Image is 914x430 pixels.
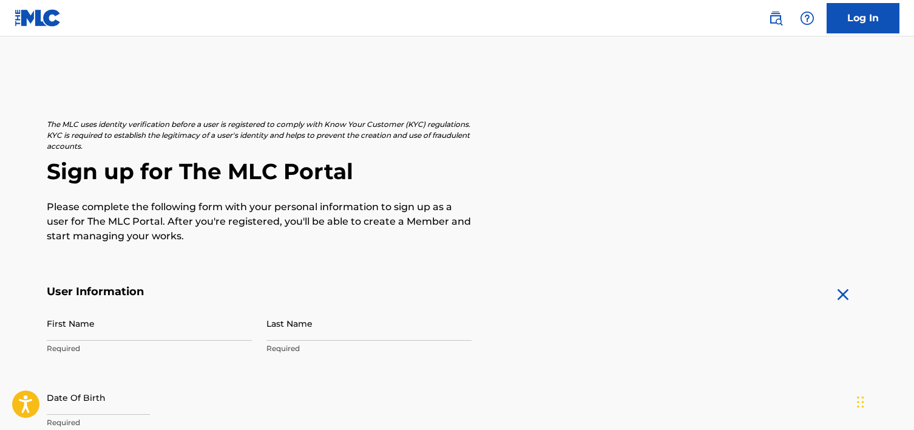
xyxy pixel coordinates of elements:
[266,343,472,354] p: Required
[15,9,61,27] img: MLC Logo
[47,158,867,185] h2: Sign up for The MLC Portal
[763,6,788,30] a: Public Search
[47,285,472,299] h5: User Information
[800,11,814,26] img: help
[47,343,252,354] p: Required
[795,6,819,30] div: Help
[47,119,472,152] p: The MLC uses identity verification before a user is registered to comply with Know Your Customer ...
[853,372,914,430] iframe: Chat Widget
[857,384,864,420] div: Drag
[827,3,899,33] a: Log In
[768,11,783,26] img: search
[47,417,252,428] p: Required
[833,285,853,304] img: close
[47,200,472,244] p: Please complete the following form with your personal information to sign up as a user for The ML...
